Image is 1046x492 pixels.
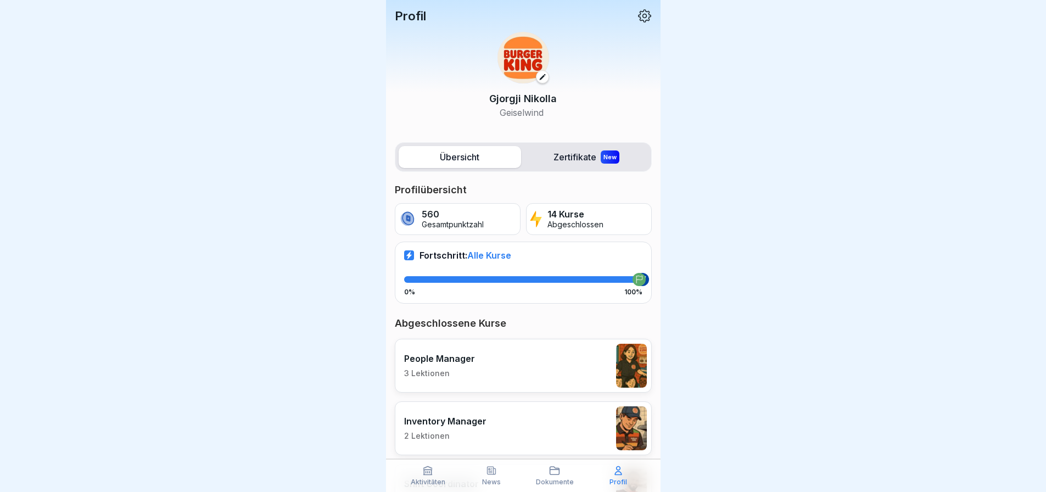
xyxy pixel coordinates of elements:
[404,416,486,427] p: Inventory Manager
[411,478,445,486] p: Aktivitäten
[497,32,549,83] img: w2f18lwxr3adf3talrpwf6id.png
[624,288,642,296] p: 100%
[489,91,557,106] p: Gjorgji Nikolla
[489,106,557,119] p: Geiselwind
[419,250,511,261] p: Fortschritt:
[395,339,652,393] a: People Manager3 Lektionen
[530,210,542,228] img: lightning.svg
[404,368,475,378] p: 3 Lektionen
[547,220,603,230] p: Abgeschlossen
[395,401,652,455] a: Inventory Manager2 Lektionen
[525,146,648,168] label: Zertifikate
[422,209,484,220] p: 560
[467,250,511,261] span: Alle Kurse
[395,183,652,197] p: Profilübersicht
[616,344,647,388] img: xc3x9m9uz5qfs93t7kmvoxs4.png
[395,9,426,23] p: Profil
[399,210,417,228] img: coin.svg
[601,150,619,164] div: New
[395,317,652,330] p: Abgeschlossene Kurse
[399,146,521,168] label: Übersicht
[547,209,603,220] p: 14 Kurse
[422,220,484,230] p: Gesamtpunktzahl
[404,353,475,364] p: People Manager
[616,406,647,450] img: o1h5p6rcnzw0lu1jns37xjxx.png
[609,478,627,486] p: Profil
[404,431,486,441] p: 2 Lektionen
[536,478,574,486] p: Dokumente
[404,288,415,296] p: 0%
[482,478,501,486] p: News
